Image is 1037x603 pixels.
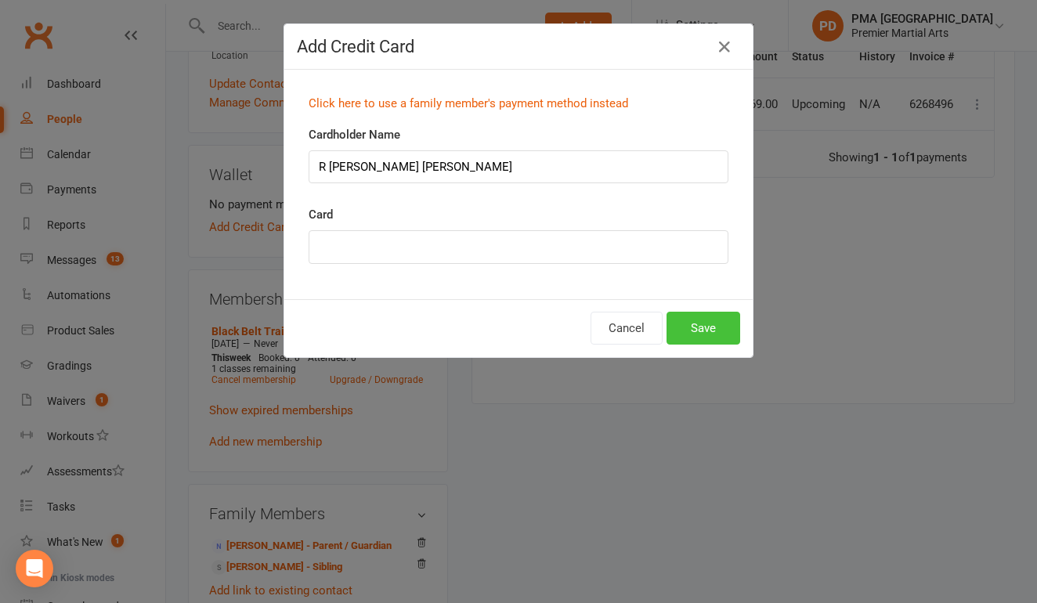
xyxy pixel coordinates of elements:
h4: Add Credit Card [297,37,740,56]
div: Open Intercom Messenger [16,550,53,587]
a: Click here to use a family member's payment method instead [309,96,628,110]
label: Cardholder Name [309,125,400,144]
button: Save [667,312,740,345]
iframe: Secure card payment input frame [319,240,718,254]
button: Close [712,34,737,60]
button: Cancel [591,312,663,345]
label: Card [309,205,333,224]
